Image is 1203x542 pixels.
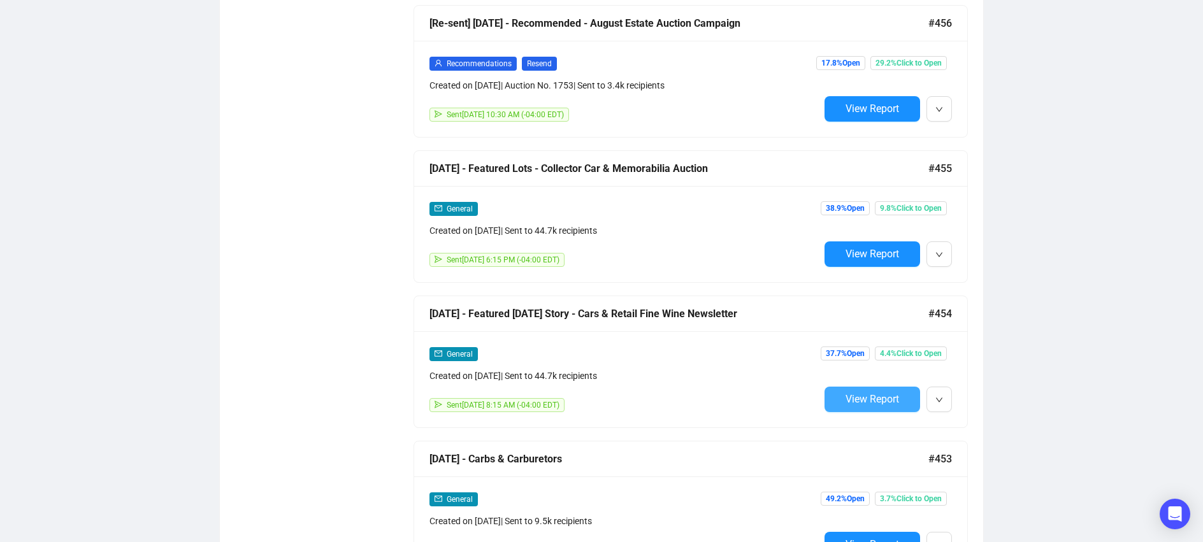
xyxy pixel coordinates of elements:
span: Sent [DATE] 8:15 AM (-04:00 EDT) [447,401,559,410]
span: Sent [DATE] 6:15 PM (-04:00 EDT) [447,255,559,264]
span: 17.8% Open [816,56,865,70]
span: send [435,255,442,263]
a: [Re-sent] [DATE] - Recommended - August Estate Auction Campaign#456userRecommendationsResendCreat... [414,5,968,138]
span: user [435,59,442,67]
span: #455 [928,160,952,176]
span: 3.7% Click to Open [875,492,947,506]
span: View Report [846,103,899,115]
span: mail [435,350,442,357]
div: Created on [DATE] | Sent to 9.5k recipients [429,514,819,528]
span: send [435,110,442,118]
span: 49.2% Open [821,492,870,506]
span: #454 [928,306,952,322]
button: View Report [825,96,920,122]
a: [DATE] - Featured [DATE] Story - Cars & Retail Fine Wine Newsletter#454mailGeneralCreated on [DAT... [414,296,968,428]
span: Resend [522,57,557,71]
span: Recommendations [447,59,512,68]
span: View Report [846,248,899,260]
span: #453 [928,451,952,467]
span: mail [435,204,442,212]
span: 37.7% Open [821,346,870,360]
div: [DATE] - Featured [DATE] Story - Cars & Retail Fine Wine Newsletter [429,306,928,322]
a: [DATE] - Featured Lots - Collector Car & Memorabilia Auction#455mailGeneralCreated on [DATE]| Sen... [414,150,968,283]
span: send [435,401,442,408]
button: View Report [825,387,920,412]
span: Sent [DATE] 10:30 AM (-04:00 EDT) [447,110,564,119]
div: [DATE] - Featured Lots - Collector Car & Memorabilia Auction [429,160,928,176]
div: Created on [DATE] | Sent to 44.7k recipients [429,224,819,238]
div: [DATE] - Carbs & Carburetors [429,451,928,467]
span: 4.4% Click to Open [875,346,947,360]
span: General [447,495,473,504]
span: General [447,204,473,213]
span: 38.9% Open [821,201,870,215]
span: General [447,350,473,359]
span: 29.2% Click to Open [870,56,947,70]
div: Created on [DATE] | Sent to 44.7k recipients [429,369,819,383]
button: View Report [825,241,920,267]
span: down [935,396,943,404]
span: View Report [846,393,899,405]
span: down [935,106,943,113]
div: Open Intercom Messenger [1160,499,1190,529]
span: #456 [928,15,952,31]
div: Created on [DATE] | Auction No. 1753 | Sent to 3.4k recipients [429,78,819,92]
span: down [935,251,943,259]
span: 9.8% Click to Open [875,201,947,215]
span: mail [435,495,442,503]
div: [Re-sent] [DATE] - Recommended - August Estate Auction Campaign [429,15,928,31]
